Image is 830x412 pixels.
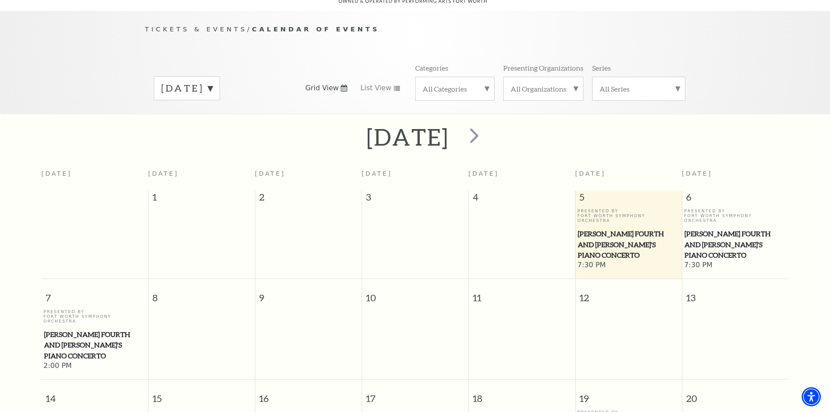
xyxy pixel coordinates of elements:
span: [DATE] [682,170,712,177]
label: [DATE] [161,82,213,95]
span: Calendar of Events [252,25,379,33]
p: Categories [415,63,448,72]
span: Grid View [305,83,339,93]
span: 12 [576,279,682,309]
span: [DATE] [362,170,392,177]
span: [DATE] [255,170,285,177]
span: [PERSON_NAME] Fourth and [PERSON_NAME]'s Piano Concerto [44,329,146,361]
span: 15 [149,380,255,410]
p: Series [592,63,611,72]
span: 18 [469,380,575,410]
h2: [DATE] [366,123,449,151]
span: 4 [469,191,575,208]
span: 17 [362,380,468,410]
label: All Series [600,84,678,93]
span: 14 [41,380,148,410]
span: 13 [682,279,789,309]
span: 2 [255,191,362,208]
label: All Organizations [511,84,576,93]
span: 20 [682,380,789,410]
span: 7:30 PM [684,261,786,270]
span: 3 [362,191,468,208]
label: All Categories [423,84,487,93]
p: Presenting Organizations [503,63,583,72]
span: [DATE] [148,170,179,177]
span: 7:30 PM [577,261,680,270]
span: 16 [255,380,362,410]
span: 9 [255,279,362,309]
span: 5 [576,191,682,208]
th: [DATE] [41,165,148,191]
span: 8 [149,279,255,309]
p: Presented By Fort Worth Symphony Orchestra [44,309,146,324]
span: [PERSON_NAME] Fourth and [PERSON_NAME]'s Piano Concerto [684,228,786,261]
button: next [457,122,489,153]
p: Presented By Fort Worth Symphony Orchestra [577,208,680,223]
span: 11 [469,279,575,309]
span: 6 [682,191,789,208]
span: 19 [576,380,682,410]
span: [DATE] [468,170,499,177]
span: 10 [362,279,468,309]
span: 1 [149,191,255,208]
p: Presented By Fort Worth Symphony Orchestra [684,208,786,223]
div: Accessibility Menu [802,387,821,406]
span: [PERSON_NAME] Fourth and [PERSON_NAME]'s Piano Concerto [578,228,679,261]
span: 2:00 PM [44,361,146,371]
span: Tickets & Events [145,25,247,33]
span: [DATE] [575,170,606,177]
span: List View [360,83,391,93]
p: / [145,24,685,35]
span: 7 [41,279,148,309]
